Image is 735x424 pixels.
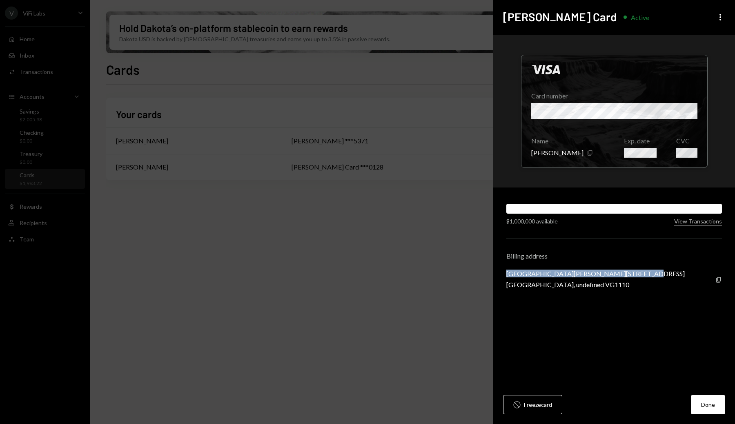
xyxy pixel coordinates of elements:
h2: [PERSON_NAME] Card [503,9,617,25]
div: Active [631,13,649,21]
button: Done [691,395,725,414]
div: [GEOGRAPHIC_DATA][PERSON_NAME][STREET_ADDRESS] [506,270,685,277]
div: Billing address [506,252,722,260]
div: $1,000,000 available [506,217,558,225]
div: Click to hide [521,55,708,168]
div: [GEOGRAPHIC_DATA], undefined VG1110 [506,281,685,288]
button: View Transactions [674,218,722,225]
div: Freeze card [524,400,552,409]
button: Freezecard [503,395,562,414]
